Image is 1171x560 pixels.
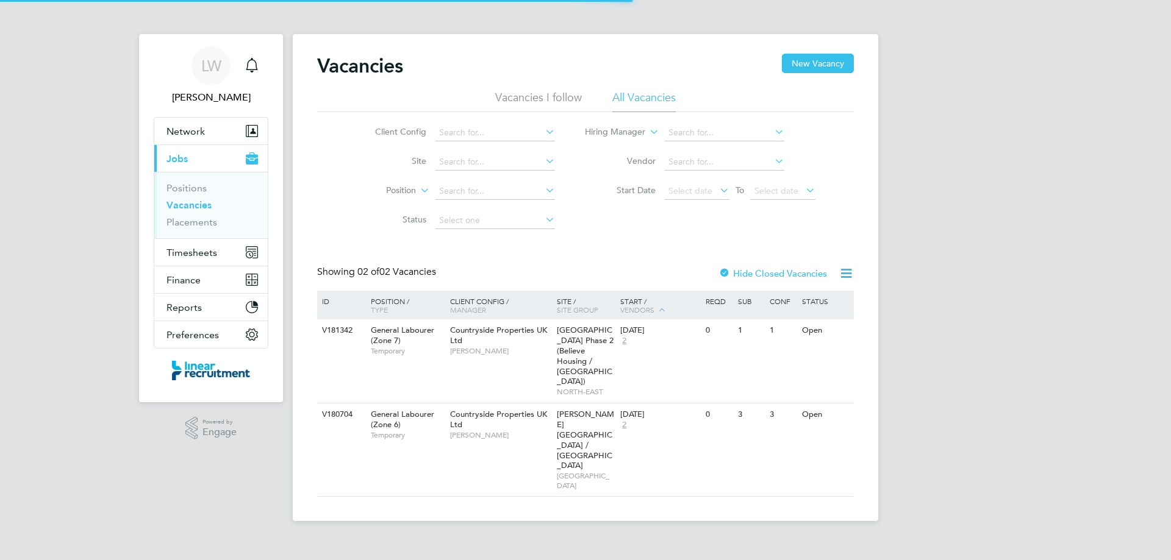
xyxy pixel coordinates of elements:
div: Jobs [154,172,268,238]
li: All Vacancies [612,90,676,112]
img: linearrecruitment-logo-retina.png [172,361,250,380]
div: Showing [317,266,439,278]
span: 02 Vacancies [357,266,436,278]
span: [PERSON_NAME][GEOGRAPHIC_DATA] / [GEOGRAPHIC_DATA] [557,409,614,470]
label: Start Date [585,185,656,196]
div: Open [799,403,852,426]
div: [DATE] [620,325,700,336]
input: Search for... [664,154,784,171]
span: Timesheets [167,247,217,258]
button: Network [154,118,268,144]
div: Client Config / [447,291,554,320]
a: Go to home page [154,361,268,380]
label: Client Config [356,126,426,137]
span: NORTH-EAST [557,387,615,397]
span: Type [371,305,388,314]
a: LW[PERSON_NAME] [154,46,268,105]
span: [PERSON_NAME] [450,430,551,440]
span: Countryside Properties UK Ltd [450,409,547,430]
a: Powered byEngage [185,417,237,440]
input: Search for... [435,183,555,200]
div: Status [799,291,852,311]
li: Vacancies I follow [495,90,582,112]
div: Site / [554,291,618,320]
div: Sub [735,291,767,311]
span: Finance [167,274,201,286]
div: 1 [735,319,767,342]
span: [GEOGRAPHIC_DATA] Phase 2 (Believe Housing / [GEOGRAPHIC_DATA]) [557,325,614,386]
label: Vendor [585,155,656,166]
input: Select one [435,212,555,229]
div: Open [799,319,852,342]
span: Laura Wilson [154,90,268,105]
button: Reports [154,294,268,321]
div: 0 [703,403,734,426]
label: Status [356,214,426,225]
div: V180704 [319,403,362,426]
span: Engage [202,427,237,438]
button: Finance [154,266,268,293]
h2: Vacancies [317,54,403,78]
span: Select date [668,185,712,196]
div: [DATE] [620,409,700,420]
a: Vacancies [167,199,212,211]
div: 3 [767,403,798,426]
label: Position [346,185,416,197]
span: Manager [450,305,486,314]
button: Jobs [154,145,268,172]
span: General Labourer (Zone 7) [371,325,434,346]
button: New Vacancy [782,54,854,73]
span: Site Group [557,305,598,314]
span: General Labourer (Zone 6) [371,409,434,430]
input: Search for... [664,124,784,141]
div: V181342 [319,319,362,342]
span: [GEOGRAPHIC_DATA] [557,471,615,490]
span: 2 [620,420,628,430]
span: 2 [620,336,628,346]
label: Hiring Manager [575,126,645,138]
a: Positions [167,182,207,194]
div: 3 [735,403,767,426]
label: Hide Closed Vacancies [718,268,827,279]
div: ID [319,291,362,311]
span: Preferences [167,329,219,341]
span: Reports [167,302,202,313]
span: Temporary [371,430,444,440]
span: To [732,182,748,198]
span: Select date [754,185,798,196]
div: Position / [362,291,447,320]
input: Search for... [435,124,555,141]
div: 0 [703,319,734,342]
nav: Main navigation [139,34,283,402]
span: [PERSON_NAME] [450,346,551,356]
span: LW [201,58,221,74]
button: Preferences [154,321,268,348]
div: Start / [617,291,703,321]
label: Site [356,155,426,166]
a: Placements [167,216,217,228]
div: Reqd [703,291,734,311]
button: Timesheets [154,239,268,266]
span: Jobs [167,153,188,165]
div: Conf [767,291,798,311]
input: Search for... [435,154,555,171]
div: 1 [767,319,798,342]
span: 02 of [357,266,379,278]
span: Countryside Properties UK Ltd [450,325,547,346]
span: Temporary [371,346,444,356]
span: Vendors [620,305,654,314]
span: Network [167,126,205,137]
span: Powered by [202,417,237,427]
